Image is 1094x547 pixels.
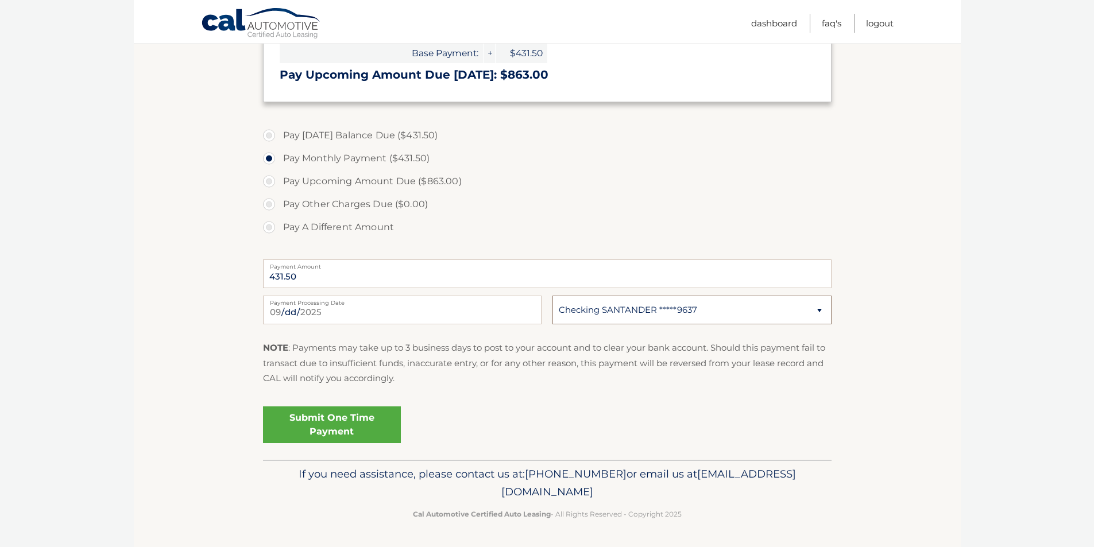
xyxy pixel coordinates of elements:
label: Pay Monthly Payment ($431.50) [263,147,832,170]
a: Cal Automotive [201,7,322,41]
span: $431.50 [496,43,547,63]
a: Logout [866,14,894,33]
p: - All Rights Reserved - Copyright 2025 [270,508,824,520]
span: Base Payment: [280,43,483,63]
label: Pay Upcoming Amount Due ($863.00) [263,170,832,193]
h3: Pay Upcoming Amount Due [DATE]: $863.00 [280,68,815,82]
strong: NOTE [263,342,288,353]
strong: Cal Automotive Certified Auto Leasing [413,510,551,518]
span: [PHONE_NUMBER] [525,467,627,480]
a: Dashboard [751,14,797,33]
input: Payment Amount [263,259,832,288]
input: Payment Date [263,296,542,324]
label: Pay A Different Amount [263,216,832,239]
label: Pay Other Charges Due ($0.00) [263,193,832,216]
label: Payment Amount [263,259,832,269]
p: If you need assistance, please contact us at: or email us at [270,465,824,502]
label: Pay [DATE] Balance Due ($431.50) [263,124,832,147]
a: FAQ's [822,14,841,33]
span: + [484,43,495,63]
label: Payment Processing Date [263,296,542,305]
p: : Payments may take up to 3 business days to post to your account and to clear your bank account.... [263,340,832,386]
a: Submit One Time Payment [263,406,401,443]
